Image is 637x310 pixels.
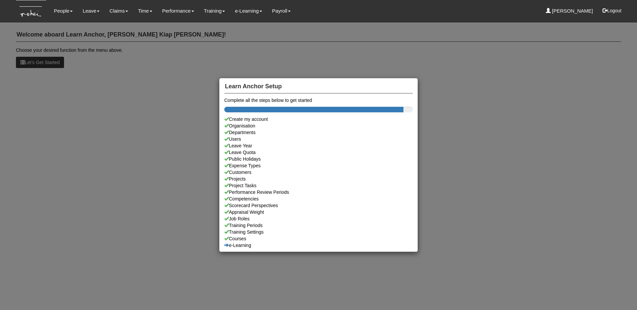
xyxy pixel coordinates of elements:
[224,155,413,162] a: Public Holidays
[224,215,413,222] a: Job Roles
[224,135,413,142] a: Users
[224,149,413,155] a: Leave Quota
[224,235,413,242] a: Courses
[224,242,413,248] a: e-Learning
[224,175,413,182] a: Projects
[609,283,630,303] iframe: chat widget
[224,222,413,228] a: Training Periods
[224,208,413,215] a: Appraisal Weight
[224,195,413,202] a: Competencies
[224,202,413,208] a: Scorecard Perspectives
[224,97,413,103] div: Complete all the steps below to get started
[224,228,413,235] a: Training Settings
[224,116,413,122] div: Create my account
[224,122,413,129] a: Organisation
[224,162,413,169] a: Expense Types
[224,169,413,175] a: Customers
[224,142,413,149] a: Leave Year
[224,129,413,135] a: Departments
[224,182,413,189] a: Project Tasks
[224,80,413,94] h4: Learn Anchor Setup
[224,189,413,195] a: Performance Review Periods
